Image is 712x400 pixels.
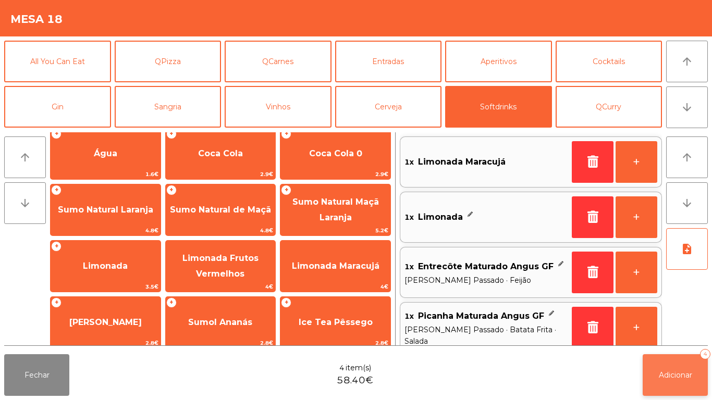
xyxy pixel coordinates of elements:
button: Gin [4,86,111,128]
span: + [281,185,291,195]
span: + [51,241,62,252]
i: arrow_upward [681,55,693,68]
span: Adicionar [659,370,692,380]
button: QPizza [115,41,222,82]
button: arrow_upward [666,136,708,178]
span: Sumol Ananás [188,317,252,327]
span: 4.8€ [166,226,276,235]
span: Sumo Natural de Maçã [170,205,271,215]
button: + [616,307,657,348]
span: + [166,297,177,308]
span: + [166,129,177,139]
span: 1x [404,308,414,324]
button: arrow_downward [666,182,708,224]
i: arrow_upward [681,151,693,164]
span: + [281,297,291,308]
span: 1.6€ [51,169,161,179]
span: 2.9€ [166,169,276,179]
span: 4.8€ [51,226,161,235]
span: Limonada Frutos Vermelhos [182,253,259,279]
span: Limonada Maracujá [292,261,379,271]
span: 1x [404,259,414,274]
button: arrow_downward [666,86,708,128]
button: + [616,252,657,293]
i: arrow_upward [19,151,31,164]
span: 58.40€ [337,373,373,387]
span: Entrecôte Maturado Angus GF [418,259,554,274]
span: 4 [339,362,345,373]
h4: Mesa 18 [10,11,63,27]
span: Limonada Maracujá [418,154,506,170]
div: 4 [700,349,710,359]
span: item(s) [346,362,371,373]
span: + [51,297,62,308]
i: note_add [681,243,693,255]
span: Picanha Maturada Angus GF [418,308,544,324]
button: Cocktails [556,41,662,82]
i: arrow_downward [681,101,693,114]
span: 4€ [166,282,276,292]
span: 1x [404,209,414,225]
button: All You Can Eat [4,41,111,82]
i: arrow_downward [19,197,31,209]
span: Sumo Natural Laranja [58,205,153,215]
span: 1x [404,154,414,170]
span: [PERSON_NAME] [69,317,142,327]
button: arrow_downward [4,182,46,224]
span: Sumo Natural Maçã Laranja [292,197,379,222]
span: 2.8€ [51,338,161,348]
span: Coca Cola 0 [309,148,362,158]
button: + [616,196,657,238]
button: arrow_upward [666,41,708,82]
button: Entradas [335,41,442,82]
span: Limonada [418,209,463,225]
button: Softdrinks [445,86,552,128]
span: 3.5€ [51,282,161,292]
span: + [166,185,177,195]
button: QCarnes [225,41,332,82]
span: 4€ [280,282,390,292]
button: note_add [666,228,708,270]
span: [PERSON_NAME] Passado · Feijão [404,274,568,286]
span: + [51,129,62,139]
button: + [616,141,657,183]
button: Vinhos [225,86,332,128]
button: Fechar [4,354,69,396]
button: Sangria [115,86,222,128]
button: QCurry [556,86,662,128]
span: [PERSON_NAME] Passado · Batata Frita · Salada [404,324,568,347]
span: + [51,185,62,195]
span: 2.8€ [280,338,390,348]
button: Aperitivos [445,41,552,82]
span: Água [94,148,117,158]
span: Coca Cola [198,148,243,158]
button: Cerveja [335,86,442,128]
span: 2.8€ [166,338,276,348]
span: + [281,129,291,139]
button: Adicionar4 [643,354,708,396]
span: Limonada [83,261,128,271]
span: 2.9€ [280,169,390,179]
span: 5.2€ [280,226,390,235]
span: Ice Tea Pêssego [299,317,373,327]
i: arrow_downward [681,197,693,209]
button: arrow_upward [4,136,46,178]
